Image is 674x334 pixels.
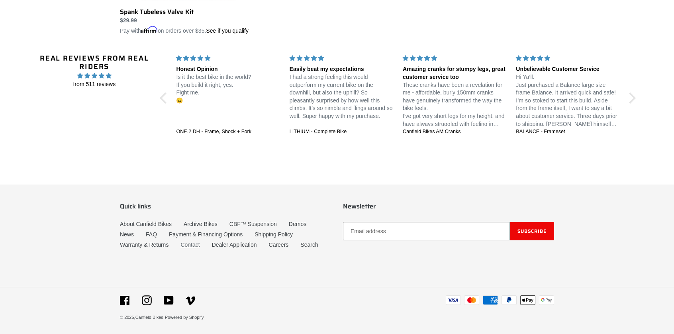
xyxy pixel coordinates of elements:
[300,242,318,248] a: Search
[290,73,393,120] p: I had a strong feeling this would outperform my current bike on the downhill, but also the uphill...
[516,73,619,128] p: Hi Ya’ll. Just purchased a Balance large size frame Balance. It arrived quick and safe! I’m so st...
[165,315,204,320] a: Powered by Shopify
[343,222,510,240] input: Email address
[343,202,554,210] p: Newsletter
[176,128,280,136] a: ONE.2 DH - Frame, Shock + Fork
[212,242,257,248] a: Dealer Application
[120,221,172,227] a: About Canfield Bikes
[403,81,506,128] p: These cranks have been a revelation for me - affordable, burly 150mm cranks have genuinely transf...
[403,54,506,63] div: 5 stars
[289,221,306,227] a: Demos
[169,231,243,238] a: Payment & Financing Options
[176,73,280,104] p: Is it the best bike in the world? If you build it right, yes. Fight me. 😉
[516,128,619,136] a: BALANCE - Frameset
[146,231,157,238] a: FAQ
[34,54,155,71] h2: Real Reviews from Real Riders
[269,242,289,248] a: Careers
[34,80,155,88] span: from 511 reviews
[135,315,163,320] a: Canfield Bikes
[403,128,506,136] a: Canfield Bikes AM Cranks
[516,54,619,63] div: 5 stars
[510,222,554,240] button: Subscribe
[255,231,293,238] a: Shipping Policy
[229,221,277,227] a: CBF™ Suspension
[176,54,280,63] div: 5 stars
[290,54,393,63] div: 5 stars
[180,242,200,248] a: Contact
[290,65,393,73] div: Easily beat my expectations
[120,231,134,238] a: News
[34,71,155,80] span: 4.96 stars
[403,65,506,81] div: Amazing cranks for stumpy legs, great customer service too
[120,242,168,248] a: Warranty & Returns
[516,65,619,73] div: Unbelievable Customer Service
[290,128,393,136] a: LITHIUM - Complete Bike
[120,315,163,320] small: © 2025,
[184,221,217,227] a: Archive Bikes
[120,202,331,210] p: Quick links
[517,227,547,235] span: Subscribe
[176,65,280,73] div: Honest Opinion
